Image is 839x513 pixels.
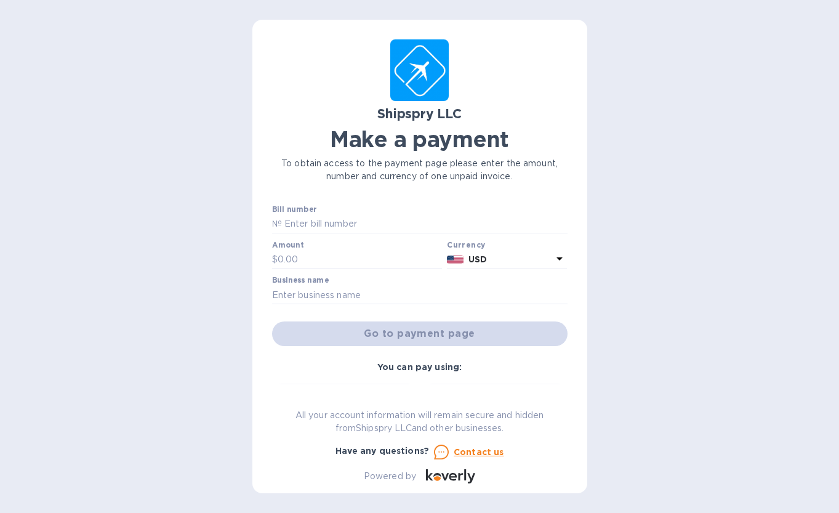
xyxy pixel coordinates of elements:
p: To obtain access to the payment page please enter the amount, number and currency of one unpaid i... [272,157,568,183]
p: № [272,217,282,230]
p: Powered by [364,470,416,483]
h1: Make a payment [272,126,568,152]
p: All your account information will remain secure and hidden from Shipspry LLC and other businesses. [272,409,568,435]
b: Shipspry LLC [377,106,462,121]
label: Bill number [272,206,316,214]
b: Have any questions? [335,446,430,456]
b: USD [468,254,487,264]
input: Enter bill number [282,215,568,233]
u: Contact us [454,447,504,457]
label: Business name [272,277,329,285]
input: 0.00 [278,251,443,269]
b: You can pay using: [377,362,462,372]
p: $ [272,253,278,266]
label: Amount [272,241,303,249]
b: Currency [447,240,485,249]
img: USD [447,256,464,264]
input: Enter business name [272,286,568,304]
